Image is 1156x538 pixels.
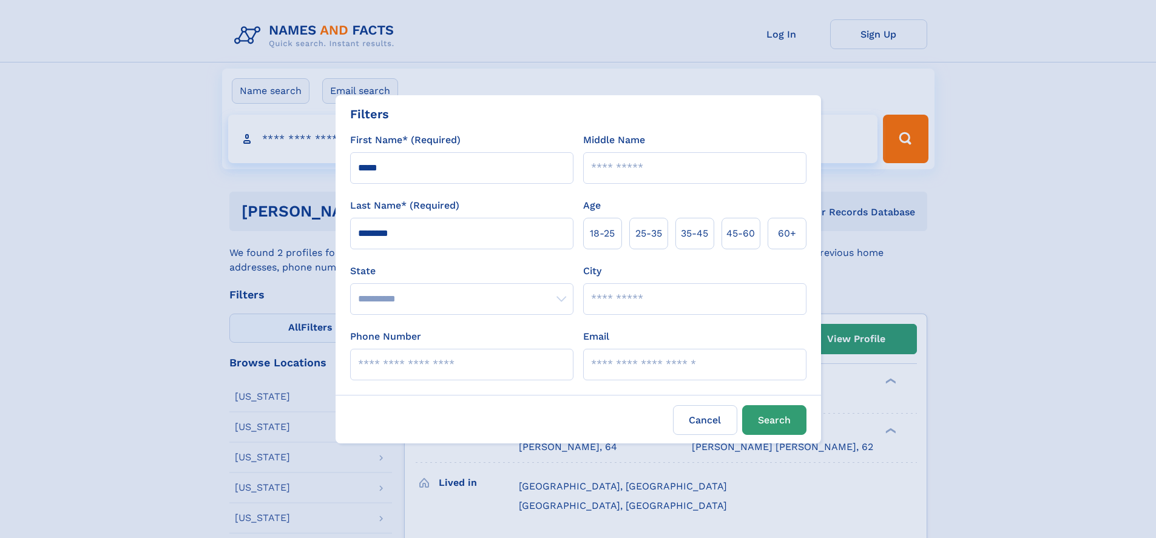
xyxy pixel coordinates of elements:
label: Email [583,329,609,344]
span: 45‑60 [726,226,755,241]
div: Filters [350,105,389,123]
label: Last Name* (Required) [350,198,459,213]
span: 18‑25 [590,226,615,241]
label: Age [583,198,601,213]
label: First Name* (Required) [350,133,461,147]
label: Middle Name [583,133,645,147]
span: 60+ [778,226,796,241]
span: 35‑45 [681,226,708,241]
span: 25‑35 [635,226,662,241]
label: Cancel [673,405,737,435]
label: Phone Number [350,329,421,344]
label: City [583,264,601,278]
button: Search [742,405,806,435]
label: State [350,264,573,278]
